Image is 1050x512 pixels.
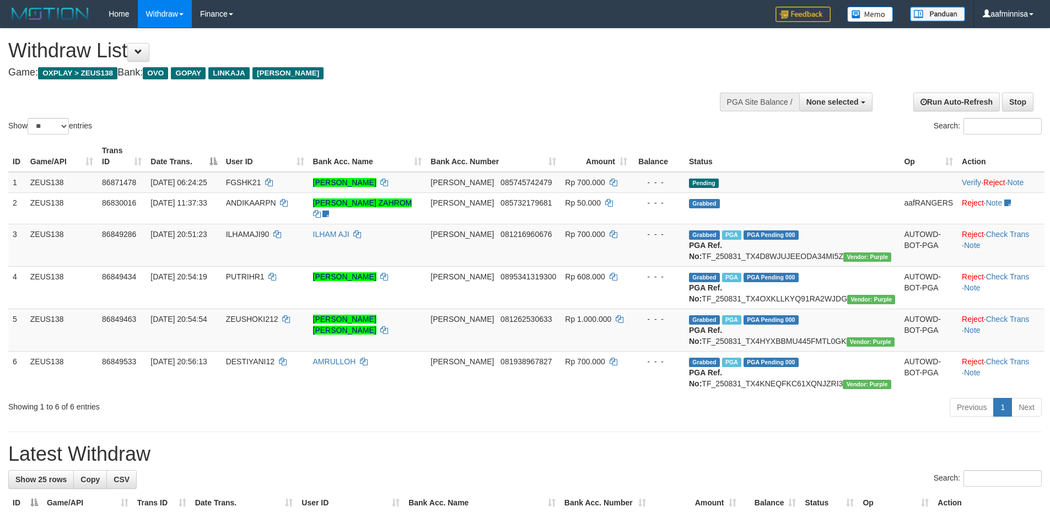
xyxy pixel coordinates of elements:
[685,224,900,266] td: TF_250831_TX4D8WJUJEEODA34MI5Z
[226,198,276,207] span: ANDIKAARPN
[8,172,26,193] td: 1
[102,230,136,239] span: 86849286
[8,443,1042,465] h1: Latest Withdraw
[744,230,799,240] span: PGA Pending
[843,252,891,262] span: Vendor URL: https://trx4.1velocity.biz
[8,141,26,172] th: ID
[430,357,494,366] span: [PERSON_NAME]
[962,198,984,207] a: Reject
[226,178,261,187] span: FGSHK21
[309,141,427,172] th: Bank Acc. Name: activate to sort column ascending
[689,315,720,325] span: Grabbed
[313,230,349,239] a: ILHAM AJI
[106,470,137,489] a: CSV
[722,315,741,325] span: Marked by aafRornrotha
[150,178,207,187] span: [DATE] 06:24:25
[689,179,719,188] span: Pending
[1002,93,1033,111] a: Stop
[636,314,680,325] div: - - -
[150,357,207,366] span: [DATE] 20:56:13
[28,118,69,134] select: Showentries
[962,230,984,239] a: Reject
[636,229,680,240] div: - - -
[102,357,136,366] span: 86849533
[8,397,429,412] div: Showing 1 to 6 of 6 entries
[689,199,720,208] span: Grabbed
[143,67,168,79] span: OVO
[900,351,957,394] td: AUTOWD-BOT-PGA
[962,357,984,366] a: Reject
[847,7,893,22] img: Button%20Memo.svg
[226,272,265,281] span: PUTRIHR1
[685,309,900,351] td: TF_250831_TX4HYXBBMU445FMTL0GK
[73,470,107,489] a: Copy
[8,224,26,266] td: 3
[689,241,722,261] b: PGA Ref. No:
[500,230,552,239] span: Copy 081216960676 to clipboard
[993,398,1012,417] a: 1
[150,315,207,324] span: [DATE] 20:54:54
[26,141,98,172] th: Game/API: activate to sort column ascending
[226,230,270,239] span: ILHAMAJI90
[964,326,981,335] a: Note
[722,273,741,282] span: Marked by aafRornrotha
[313,272,376,281] a: [PERSON_NAME]
[430,198,494,207] span: [PERSON_NAME]
[102,198,136,207] span: 86830016
[98,141,146,172] th: Trans ID: activate to sort column ascending
[26,309,98,351] td: ZEUS138
[934,118,1042,134] label: Search:
[957,351,1044,394] td: · ·
[500,178,552,187] span: Copy 085745742479 to clipboard
[799,93,873,111] button: None selected
[689,273,720,282] span: Grabbed
[900,141,957,172] th: Op: activate to sort column ascending
[636,271,680,282] div: - - -
[957,141,1044,172] th: Action
[146,141,221,172] th: Date Trans.: activate to sort column descending
[565,178,605,187] span: Rp 700.000
[430,178,494,187] span: [PERSON_NAME]
[950,398,994,417] a: Previous
[964,368,981,377] a: Note
[15,475,67,484] span: Show 25 rows
[964,241,981,250] a: Note
[963,470,1042,487] input: Search:
[313,315,376,335] a: [PERSON_NAME] [PERSON_NAME]
[963,118,1042,134] input: Search:
[1008,178,1024,187] a: Note
[689,326,722,346] b: PGA Ref. No:
[8,40,689,62] h1: Withdraw List
[102,315,136,324] span: 86849463
[983,178,1005,187] a: Reject
[986,272,1030,281] a: Check Trans
[685,351,900,394] td: TF_250831_TX4KNEQFKC61XQNJZRI3
[986,315,1030,324] a: Check Trans
[689,358,720,367] span: Grabbed
[964,283,981,292] a: Note
[313,178,376,187] a: [PERSON_NAME]
[313,198,412,207] a: [PERSON_NAME] ZAHROM
[565,272,605,281] span: Rp 608.000
[313,357,356,366] a: AMRULLOH
[913,93,1000,111] a: Run Auto-Refresh
[150,198,207,207] span: [DATE] 11:37:33
[500,357,552,366] span: Copy 081938967827 to clipboard
[636,177,680,188] div: - - -
[252,67,324,79] span: [PERSON_NAME]
[722,230,741,240] span: Marked by aafRornrotha
[80,475,100,484] span: Copy
[934,470,1042,487] label: Search:
[689,230,720,240] span: Grabbed
[430,272,494,281] span: [PERSON_NAME]
[900,224,957,266] td: AUTOWD-BOT-PGA
[957,192,1044,224] td: ·
[685,266,900,309] td: TF_250831_TX4OXKLLKYQ91RA2WJDG
[900,266,957,309] td: AUTOWD-BOT-PGA
[500,272,556,281] span: Copy 0895341319300 to clipboard
[565,357,605,366] span: Rp 700.000
[26,351,98,394] td: ZEUS138
[430,315,494,324] span: [PERSON_NAME]
[962,272,984,281] a: Reject
[8,266,26,309] td: 4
